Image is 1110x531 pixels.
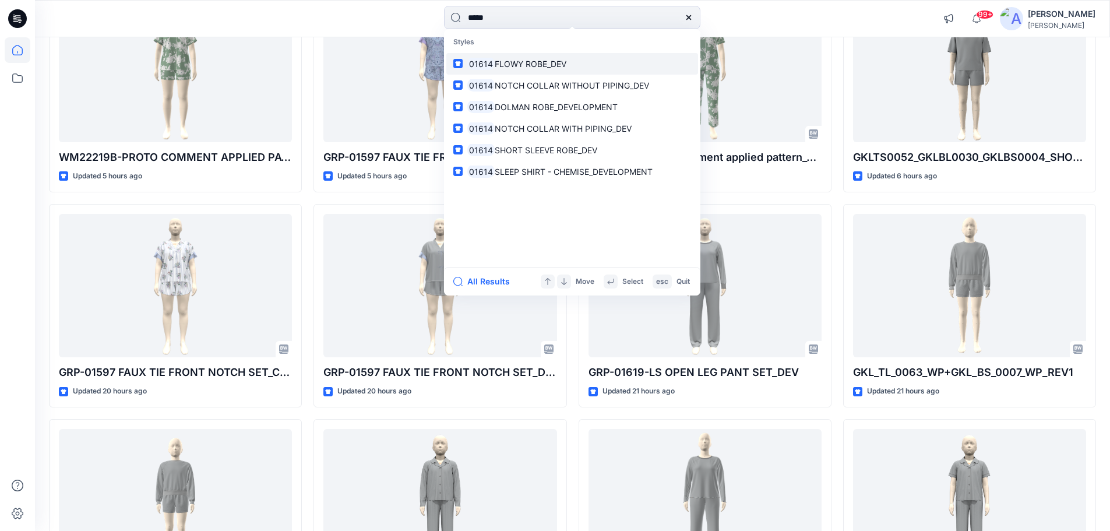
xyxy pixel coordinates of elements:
p: WM2081E_Proto comment applied pattern_Colorway_REV8 [589,149,822,166]
p: esc [656,276,668,288]
span: NOTCH COLLAR WITH PIPING_DEV [495,124,632,133]
span: FLOWY ROBE_DEV [495,59,566,69]
a: 01614NOTCH COLLAR WITH PIPING_DEV [446,118,698,139]
a: 01614NOTCH COLLAR WITHOUT PIPING_DEV [446,75,698,96]
p: GKLTS0052_GKLBL0030_GKLBS0004_SHORT & TOP_REV1 [853,149,1086,166]
p: Updated 5 hours ago [73,170,142,182]
p: Updated 5 hours ago [337,170,407,182]
a: 01614SLEEP SHIRT - CHEMISE_DEVELOPMENT [446,161,698,182]
div: [PERSON_NAME] [1028,21,1095,30]
span: SHORT SLEEVE ROBE_DEV [495,145,597,155]
a: 01614SHORT SLEEVE ROBE_DEV [446,139,698,161]
p: Select [622,276,643,288]
a: GRP-01597 FAUX TIE FRONT NOTCH SET_COLORWAY_REV5 [59,214,292,358]
mark: 01614 [467,79,495,92]
button: All Results [453,275,517,289]
mark: 01614 [467,100,495,114]
a: GRP-01597 FAUX TIE FRONT NOTCH SET_DEV_REV5 [323,214,556,358]
mark: 01614 [467,143,495,157]
a: GRP-01619-LS OPEN LEG PANT SET_DEV [589,214,822,358]
p: Updated 6 hours ago [867,170,937,182]
mark: 01614 [467,165,495,178]
p: Updated 20 hours ago [337,385,411,398]
a: 01614DOLMAN ROBE_DEVELOPMENT [446,96,698,118]
span: NOTCH COLLAR WITHOUT PIPING_DEV [495,80,649,90]
span: DOLMAN ROBE_DEVELOPMENT [495,102,618,112]
p: Move [576,276,594,288]
p: GRP-01597 FAUX TIE FRONT NOTCH SET_COLORWAY_REV6 [323,149,556,166]
a: 01614FLOWY ROBE_DEV [446,53,698,75]
p: GRP-01619-LS OPEN LEG PANT SET_DEV [589,364,822,381]
p: Quit [676,276,690,288]
p: WM22219B-PROTO COMMENT APPLIED PATTERN_COLORWAY_REV9 [59,149,292,166]
p: Styles [446,31,698,53]
mark: 01614 [467,122,495,135]
p: Updated 21 hours ago [867,385,939,398]
div: [PERSON_NAME] [1028,7,1095,21]
p: GKL_TL_0063_WP+GKL_BS_0007_WP_REV1 [853,364,1086,381]
p: Updated 20 hours ago [73,385,147,398]
span: SLEEP SHIRT - CHEMISE_DEVELOPMENT [495,167,653,177]
a: GKL_TL_0063_WP+GKL_BS_0007_WP_REV1 [853,214,1086,358]
img: avatar [1000,7,1023,30]
p: Updated 21 hours ago [602,385,675,398]
p: GRP-01597 FAUX TIE FRONT NOTCH SET_DEV_REV5 [323,364,556,381]
p: GRP-01597 FAUX TIE FRONT NOTCH SET_COLORWAY_REV5 [59,364,292,381]
mark: 01614 [467,57,495,71]
span: 99+ [976,10,993,19]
